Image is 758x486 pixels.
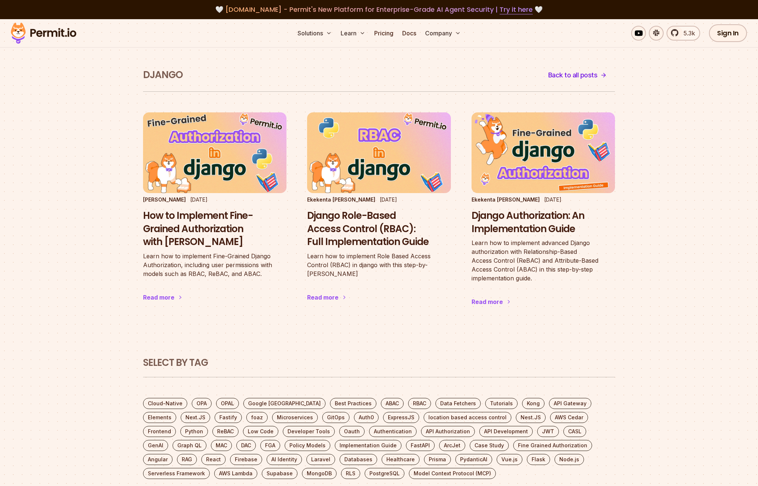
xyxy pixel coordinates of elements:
a: Sign In [709,24,747,42]
a: RLS [341,468,360,479]
a: foaz [246,412,268,423]
a: Google [GEOGRAPHIC_DATA] [243,398,326,409]
a: location based access control [424,412,511,423]
a: Graph QL [173,440,206,451]
a: DAC [236,440,256,451]
a: OPAL [216,398,239,409]
a: GenAI [143,440,168,451]
a: 5.3k [667,26,700,41]
a: GitOps [322,412,350,423]
a: Healthcare [382,454,420,465]
a: Model Context Protocol (MCP) [409,468,496,479]
a: Frontend [143,426,176,437]
a: Laravel [306,454,335,465]
a: API Development [479,426,533,437]
a: Serverless Framework [143,468,210,479]
a: React [201,454,226,465]
time: [DATE] [544,196,561,203]
a: ExpressJS [383,412,419,423]
a: Supabase [262,468,298,479]
a: Flask [527,454,550,465]
a: MAC [211,440,232,451]
a: Tutorials [485,398,518,409]
a: ReBAC [212,426,239,437]
div: Read more [307,293,338,302]
a: Data Fetchers [435,398,481,409]
a: Databases [340,454,377,465]
img: Django Authorization: An Implementation Guide [472,112,615,193]
a: Developer Tools [283,426,335,437]
a: AWS Cedar [550,412,588,423]
a: Back to all posts [540,66,615,84]
h2: Select by Tag [143,356,615,370]
span: Back to all posts [548,70,598,80]
button: Solutions [295,26,335,41]
p: Ekekenta [PERSON_NAME] [307,196,375,203]
a: Microservices [272,412,318,423]
a: FGA [260,440,280,451]
a: AI Identity [267,454,302,465]
a: Fine Grained Authorization [513,440,592,451]
a: CASL [563,426,586,437]
a: Node.js [554,454,584,465]
a: Angular [143,454,173,465]
h1: Django [143,69,183,82]
a: ArcJet [439,440,465,451]
a: Authentication [369,426,417,437]
h3: Django Role-Based Access Control (RBAC): Full Implementation Guide [307,209,451,249]
a: Policy Models [285,440,330,451]
div: Read more [143,293,174,302]
a: Firebase [230,454,262,465]
a: Elements [143,412,176,423]
a: API Authorization [421,426,475,437]
a: Auth0 [354,412,379,423]
a: Cloud-Native [143,398,187,409]
a: Kong [522,398,545,409]
a: Nest.JS [516,412,546,423]
a: Pricing [371,26,396,41]
button: Company [422,26,464,41]
a: Python [180,426,208,437]
img: Permit logo [7,21,80,46]
a: ABAC [381,398,404,409]
span: 5.3k [679,29,695,38]
a: AWS Lambda [214,468,257,479]
h3: Django Authorization: An Implementation Guide [472,209,615,236]
a: Case Study [470,440,509,451]
a: Django Role-Based Access Control (RBAC): Full Implementation GuideEkekenta [PERSON_NAME][DATE]Dja... [307,112,451,317]
a: JWT [537,426,559,437]
p: Learn how to implement advanced Django authorization with Relationship-Based Access Control (ReBA... [472,238,615,283]
div: Read more [472,297,503,306]
div: 🤍 🤍 [18,4,740,15]
p: [PERSON_NAME] [143,196,186,203]
a: Vue.js [497,454,522,465]
a: Try it here [500,5,533,14]
button: Learn [338,26,368,41]
img: How to Implement Fine-Grained Authorization with Django [143,112,286,193]
a: OPA [192,398,212,409]
a: How to Implement Fine-Grained Authorization with Django[PERSON_NAME][DATE]How to Implement Fine-G... [143,112,286,317]
time: [DATE] [380,196,397,203]
a: RBAC [408,398,431,409]
a: Prisma [424,454,451,465]
p: Learn how to implement Role Based Access Control (RBAC) in django with this step-by-[PERSON_NAME] [307,252,451,278]
p: Ekekenta [PERSON_NAME] [472,196,540,203]
a: Fastify [215,412,242,423]
a: PydanticAI [455,454,492,465]
a: API Gateway [549,398,591,409]
a: MongoDB [302,468,337,479]
a: Best Practices [330,398,376,409]
a: FastAPI [406,440,435,451]
a: Next.JS [181,412,210,423]
time: [DATE] [190,196,208,203]
span: [DOMAIN_NAME] - Permit's New Platform for Enterprise-Grade AI Agent Security | [225,5,533,14]
a: Django Authorization: An Implementation GuideEkekenta [PERSON_NAME][DATE]Django Authorization: An... [472,112,615,321]
p: Learn how to implement Fine-Grained Django Authorization, including user permissions with models ... [143,252,286,278]
h3: How to Implement Fine-Grained Authorization with [PERSON_NAME] [143,209,286,249]
a: Docs [399,26,419,41]
a: RAG [177,454,197,465]
a: PostgreSQL [365,468,404,479]
a: Oauth [339,426,365,437]
img: Django Role-Based Access Control (RBAC): Full Implementation Guide [307,112,451,193]
a: Low Code [243,426,278,437]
